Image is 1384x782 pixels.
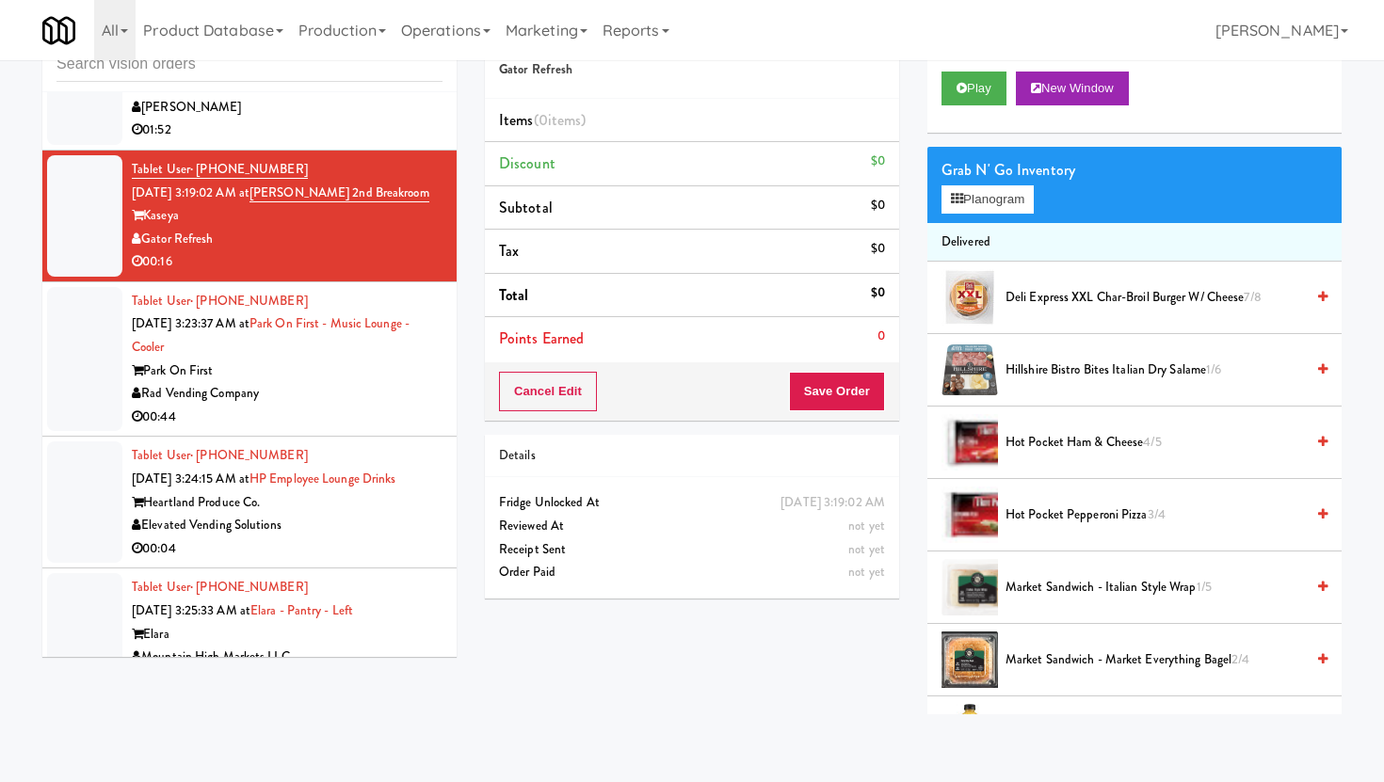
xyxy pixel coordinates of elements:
span: Total [499,284,529,306]
button: Save Order [789,372,885,411]
span: [DATE] 3:25:33 AM at [132,601,250,619]
a: HP Employee Lounge Drinks [249,470,396,487]
span: Hot Pocket Ham & Cheese [1006,431,1304,455]
span: Discount [499,152,555,174]
div: Reviewed At [499,515,885,538]
div: Fridge Unlocked At [499,491,885,515]
a: [PERSON_NAME] 2nd Breakroom [249,184,429,202]
div: Elara [132,623,443,646]
div: Receipt Sent [499,538,885,562]
div: Elevated Vending Solutions [132,514,443,537]
span: not yet [848,517,885,535]
span: Items [499,109,586,131]
a: Elara - Pantry - Left [250,601,353,619]
span: · [PHONE_NUMBER] [190,160,308,178]
div: Gator Refresh [132,228,443,251]
div: Rad Vending Company [132,382,443,406]
span: [DATE] 3:24:15 AM at [132,470,249,487]
span: 2/4 [1231,650,1249,668]
h5: Gator Refresh [499,63,885,77]
div: Park On First [132,359,443,383]
div: [PERSON_NAME] [132,96,443,120]
li: Tablet User· [PHONE_NUMBER][DATE] 3:19:02 AM at[PERSON_NAME] 2nd BreakroomKaseyaGator Refresh00:16 [42,151,457,282]
span: 4/5 [1143,433,1161,451]
div: 00:44 [132,406,443,429]
span: 3/4 [1148,505,1166,523]
div: Grab N' Go Inventory [941,156,1328,184]
div: $0 [871,150,885,173]
span: not yet [848,563,885,581]
div: Mountain High Markets LLC [132,646,443,669]
span: Points Earned [499,327,584,349]
span: [DATE] 3:23:37 AM at [132,314,249,332]
div: Details [499,444,885,468]
div: Market Sandwich - Italian Style Wrap1/5 [998,576,1328,599]
li: Tablet User· [PHONE_NUMBER][DATE] 3:23:37 AM atPark on First - Music Lounge - CoolerPark On First... [42,282,457,438]
div: 00:16 [132,250,443,274]
span: Market Sandwich - Italian Style Wrap [1006,576,1304,599]
div: Market Sandwich - Market Everything Bagel2/4 [998,648,1328,672]
span: (0 ) [534,109,587,131]
button: Planogram [941,185,1034,214]
li: Tablet User· [PHONE_NUMBER][DATE] 3:25:33 AM atElara - Pantry - LeftElaraMountain High Markets LL... [42,568,457,700]
a: Tablet User· [PHONE_NUMBER] [132,292,308,310]
span: Tax [499,240,519,262]
span: 1/6 [1206,360,1221,378]
div: $0 [871,237,885,261]
div: 0 [877,325,885,348]
div: Heartland Produce Co. [132,491,443,515]
div: Deli Express XXL Char-Broil Burger w/ Cheese7/8 [998,286,1328,310]
img: Micromart [42,14,75,47]
div: $0 [871,194,885,217]
div: 00:04 [132,537,443,561]
span: Market Sandwich - Market Everything Bagel [1006,648,1304,672]
li: Tablet User· [PHONE_NUMBER][DATE] 3:24:15 AM atHP Employee Lounge DrinksHeartland Produce Co.Elev... [42,437,457,568]
input: Search vision orders [56,47,443,82]
ng-pluralize: items [548,109,582,131]
div: Kaseya [132,204,443,228]
button: New Window [1016,72,1129,105]
span: Subtotal [499,197,553,218]
div: $0 [871,281,885,305]
span: not yet [848,540,885,558]
li: Delivered [927,223,1342,263]
span: [DATE] 3:19:02 AM at [132,184,249,201]
div: Hillshire Bistro Bites Italian Dry Salame1/6 [998,359,1328,382]
span: 1/5 [1197,578,1212,596]
span: · [PHONE_NUMBER] [190,292,308,310]
div: [DATE] 3:19:02 AM [781,491,885,515]
span: Deli Express XXL Char-Broil Burger w/ Cheese [1006,286,1304,310]
button: Play [941,72,1006,105]
div: Hot Pocket Pepperoni Pizza3/4 [998,503,1328,527]
div: Order Paid [499,561,885,584]
div: Hot Pocket Ham & Cheese4/5 [998,431,1328,455]
div: 01:52 [132,119,443,142]
button: Cancel Edit [499,372,597,411]
span: · [PHONE_NUMBER] [190,446,308,464]
a: Park on First - Music Lounge - Cooler [132,314,410,356]
span: Hillshire Bistro Bites Italian Dry Salame [1006,359,1304,382]
span: Hot Pocket Pepperoni Pizza [1006,503,1304,527]
span: · [PHONE_NUMBER] [190,578,308,596]
a: Tablet User· [PHONE_NUMBER] [132,160,308,179]
span: 7/8 [1244,288,1261,306]
a: Tablet User· [PHONE_NUMBER] [132,446,308,464]
a: Tablet User· [PHONE_NUMBER] [132,578,308,596]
